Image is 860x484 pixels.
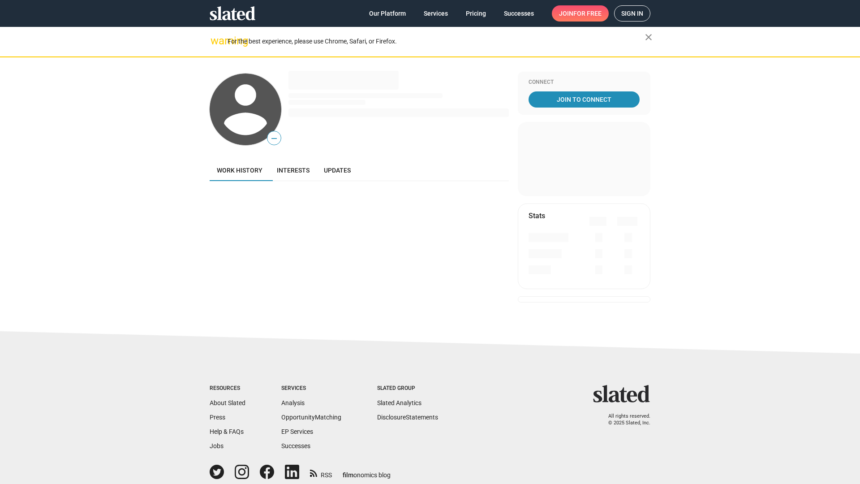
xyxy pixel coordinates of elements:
a: OpportunityMatching [281,414,341,421]
span: Pricing [466,5,486,22]
span: Sign in [621,6,643,21]
a: DisclosureStatements [377,414,438,421]
a: Successes [281,442,310,449]
a: Help & FAQs [210,428,244,435]
a: Successes [497,5,541,22]
div: Resources [210,385,245,392]
span: Join To Connect [530,91,638,108]
span: — [267,133,281,144]
mat-icon: close [643,32,654,43]
span: Work history [217,167,262,174]
a: Sign in [614,5,650,22]
p: All rights reserved. © 2025 Slated, Inc. [599,413,650,426]
a: Joinfor free [552,5,609,22]
a: About Slated [210,399,245,406]
span: Services [424,5,448,22]
a: Jobs [210,442,224,449]
a: RSS [310,466,332,480]
span: Successes [504,5,534,22]
div: Connect [529,79,640,86]
span: Interests [277,167,310,174]
a: filmonomics blog [343,464,391,480]
a: Join To Connect [529,91,640,108]
a: Pricing [459,5,493,22]
a: Our Platform [362,5,413,22]
a: Updates [317,160,358,181]
mat-icon: warning [211,35,221,46]
a: Press [210,414,225,421]
a: Slated Analytics [377,399,421,406]
span: Join [559,5,602,22]
a: Services [417,5,455,22]
span: film [343,471,353,479]
a: Interests [270,160,317,181]
a: Work history [210,160,270,181]
div: Services [281,385,341,392]
a: Analysis [281,399,305,406]
mat-card-title: Stats [529,211,545,220]
div: For the best experience, please use Chrome, Safari, or Firefox. [228,35,645,48]
span: Our Platform [369,5,406,22]
span: Updates [324,167,351,174]
a: EP Services [281,428,313,435]
div: Slated Group [377,385,438,392]
span: for free [573,5,602,22]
